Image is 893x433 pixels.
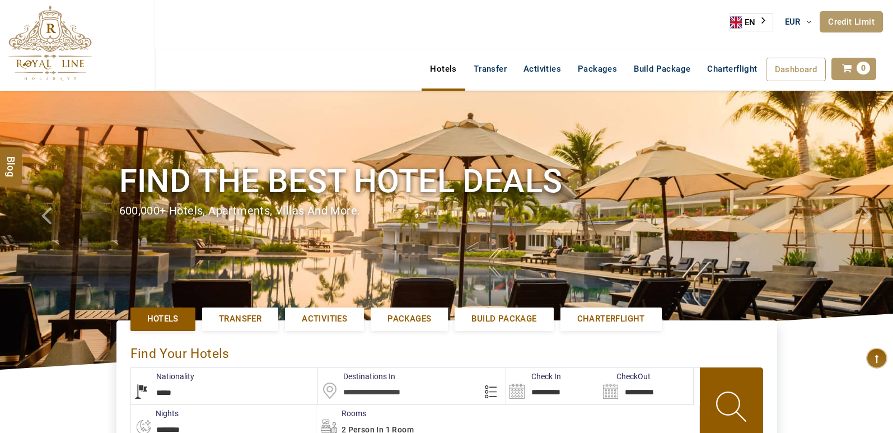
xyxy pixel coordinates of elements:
[371,308,448,330] a: Packages
[707,64,757,74] span: Charterflight
[515,58,569,80] a: Activities
[730,13,773,31] aside: Language selected: English
[455,308,553,330] a: Build Package
[387,313,431,325] span: Packages
[202,308,278,330] a: Transfer
[730,13,773,31] div: Language
[302,313,347,325] span: Activities
[119,203,774,219] div: 600,000+ hotels, apartments, villas and more.
[730,14,773,31] a: EN
[625,58,699,80] a: Build Package
[506,368,600,404] input: Search
[600,371,651,382] label: CheckOut
[130,408,179,419] label: nights
[857,62,870,75] span: 0
[577,313,645,325] span: Charterflight
[465,58,515,80] a: Transfer
[506,371,561,382] label: Check In
[422,58,465,80] a: Hotels
[285,308,364,330] a: Activities
[119,160,774,202] h1: Find the best hotel deals
[316,408,366,419] label: Rooms
[130,308,195,330] a: Hotels
[699,58,765,80] a: Charterflight
[4,156,18,166] span: Blog
[785,17,801,27] span: EUR
[560,308,662,330] a: Charterflight
[600,368,693,404] input: Search
[820,11,883,32] a: Credit Limit
[8,5,92,81] img: The Royal Line Holidays
[569,58,625,80] a: Packages
[318,371,395,382] label: Destinations In
[471,313,536,325] span: Build Package
[775,64,817,75] span: Dashboard
[831,58,876,80] a: 0
[147,313,179,325] span: Hotels
[130,334,763,367] div: Find Your Hotels
[219,313,261,325] span: Transfer
[131,371,194,382] label: Nationality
